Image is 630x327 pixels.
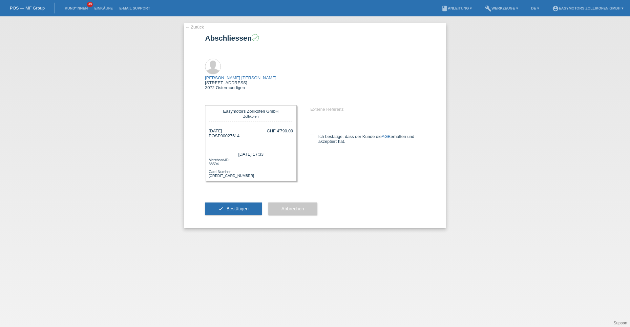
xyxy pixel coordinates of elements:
[549,6,627,10] a: account_circleEasymotors Zollikofen GmbH ▾
[91,6,116,10] a: Einkäufe
[10,6,45,10] a: POS — MF Group
[116,6,154,10] a: E-Mail Support
[209,150,293,157] div: [DATE] 17:33
[218,206,223,211] i: check
[552,5,559,12] i: account_circle
[282,206,304,211] span: Abbrechen
[268,202,317,215] button: Abbrechen
[252,35,258,41] i: check
[61,6,91,10] a: Kund*innen
[441,5,448,12] i: book
[485,5,492,12] i: build
[205,34,425,42] h1: Abschliessen
[482,6,521,10] a: buildWerkzeuge ▾
[205,75,276,90] div: [STREET_ADDRESS] 3072 Ostermundigen
[205,202,262,215] button: check Bestätigen
[210,114,291,118] div: Zollikofen
[438,6,475,10] a: bookAnleitung ▾
[209,128,240,143] div: [DATE] POSP00027614
[209,157,293,178] div: Merchant-ID: 38594 Card-Number: [CREDIT_CARD_NUMBER]
[185,25,204,29] a: ← Zurück
[310,134,425,144] label: Ich bestätige, dass der Kunde die erhalten und akzeptiert hat.
[87,2,93,7] span: 38
[210,109,291,114] div: Easymotors Zollikofen GmbH
[226,206,249,211] span: Bestätigen
[528,6,542,10] a: DE ▾
[205,75,276,80] a: [PERSON_NAME] [PERSON_NAME]
[382,134,390,139] a: AGB
[614,321,627,325] a: Support
[267,128,293,133] div: CHF 4'790.00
